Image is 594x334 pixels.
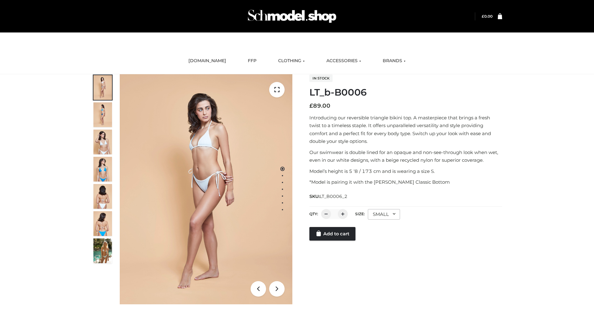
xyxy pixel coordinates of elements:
[309,75,333,82] span: In stock
[378,54,410,68] a: BRANDS
[482,14,484,19] span: £
[120,74,292,304] img: LT_b-B0006
[309,102,313,109] span: £
[482,14,493,19] a: £0.00
[309,114,502,145] p: Introducing our reversible triangle bikini top. A masterpiece that brings a fresh twist to a time...
[309,102,330,109] bdi: 89.00
[273,54,309,68] a: CLOTHING
[93,102,112,127] img: ArielClassicBikiniTop_CloudNine_AzureSky_OW114ECO_2-scaled.jpg
[246,4,338,28] img: Schmodel Admin 964
[309,148,502,164] p: Our swimwear is double lined for an opaque and non-see-through look when wet, even in our white d...
[309,87,502,98] h1: LT_b-B0006
[243,54,261,68] a: FFP
[309,212,318,216] label: QTY:
[368,209,400,220] div: SMALL
[184,54,231,68] a: [DOMAIN_NAME]
[93,157,112,182] img: ArielClassicBikiniTop_CloudNine_AzureSky_OW114ECO_4-scaled.jpg
[322,54,366,68] a: ACCESSORIES
[309,193,348,200] span: SKU:
[309,178,502,186] p: *Model is pairing it with the [PERSON_NAME] Classic Bottom
[93,75,112,100] img: ArielClassicBikiniTop_CloudNine_AzureSky_OW114ECO_1-scaled.jpg
[93,211,112,236] img: ArielClassicBikiniTop_CloudNine_AzureSky_OW114ECO_8-scaled.jpg
[320,194,347,199] span: LT_B0006_2
[482,14,493,19] bdi: 0.00
[93,130,112,154] img: ArielClassicBikiniTop_CloudNine_AzureSky_OW114ECO_3-scaled.jpg
[355,212,365,216] label: Size:
[309,167,502,175] p: Model’s height is 5 ‘8 / 173 cm and is wearing a size S.
[93,238,112,263] img: Arieltop_CloudNine_AzureSky2.jpg
[309,227,355,241] a: Add to cart
[93,184,112,209] img: ArielClassicBikiniTop_CloudNine_AzureSky_OW114ECO_7-scaled.jpg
